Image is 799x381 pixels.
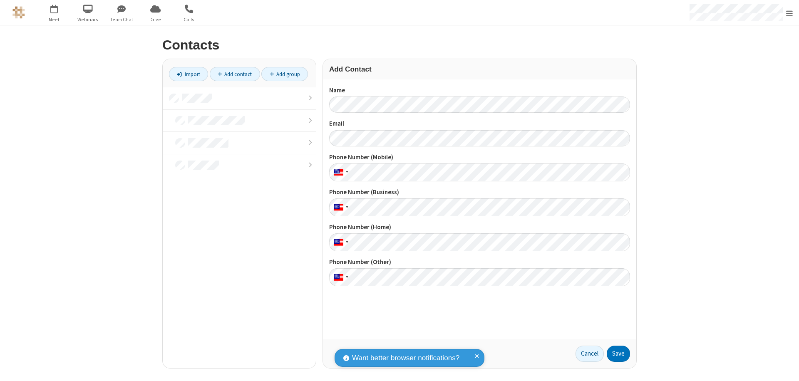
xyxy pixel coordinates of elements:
a: Import [169,67,208,81]
label: Name [329,86,630,95]
a: Cancel [576,346,604,362]
label: Phone Number (Home) [329,223,630,232]
div: United States: + 1 [329,163,351,181]
h3: Add Contact [329,65,630,73]
div: United States: + 1 [329,233,351,251]
div: United States: + 1 [329,198,351,216]
span: Drive [140,16,171,23]
span: Webinars [72,16,104,23]
img: QA Selenium DO NOT DELETE OR CHANGE [12,6,25,19]
a: Add contact [210,67,260,81]
span: Team Chat [106,16,137,23]
a: Add group [261,67,308,81]
span: Meet [39,16,70,23]
div: United States: + 1 [329,268,351,286]
h2: Contacts [162,38,637,52]
span: Calls [174,16,205,23]
label: Phone Number (Mobile) [329,153,630,162]
label: Email [329,119,630,129]
button: Save [607,346,630,362]
span: Want better browser notifications? [352,353,459,364]
label: Phone Number (Other) [329,257,630,267]
label: Phone Number (Business) [329,188,630,197]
